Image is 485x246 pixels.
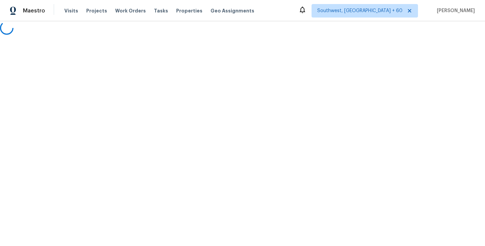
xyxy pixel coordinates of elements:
[86,7,107,14] span: Projects
[434,7,475,14] span: [PERSON_NAME]
[154,8,168,13] span: Tasks
[176,7,202,14] span: Properties
[317,7,402,14] span: Southwest, [GEOGRAPHIC_DATA] + 60
[211,7,254,14] span: Geo Assignments
[64,7,78,14] span: Visits
[23,7,45,14] span: Maestro
[115,7,146,14] span: Work Orders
